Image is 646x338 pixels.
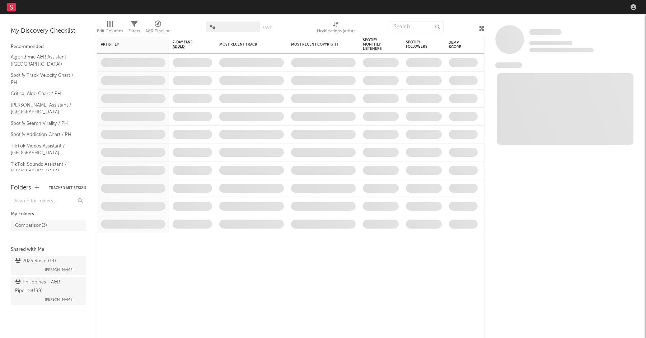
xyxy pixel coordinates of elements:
div: Shared with Me [11,245,86,254]
button: Tracked Artists(21) [49,186,86,190]
div: Filters [128,27,140,36]
a: TikTok Sounds Assistant / [GEOGRAPHIC_DATA] [11,160,79,175]
a: Some Artist [529,29,562,36]
div: Artist [101,42,155,47]
a: Critical Algo Chart / PH [11,90,79,98]
a: Spotify Search Virality / PH [11,119,79,127]
span: Tracking Since: [DATE] [529,41,572,45]
div: My Folders [11,210,86,219]
div: Recommended [11,43,86,51]
a: Philippines - A&R Pipeline(199)[PERSON_NAME] [11,277,86,305]
span: News Feed [495,62,522,68]
div: 2025 Roster ( 14 ) [15,257,56,266]
div: Spotify Monthly Listeners [363,38,388,51]
div: Notifications (Artist) [317,18,355,39]
div: Jump Score [449,41,467,49]
div: A&R Pipeline [145,18,170,39]
span: 7-Day Fans Added [173,40,201,49]
span: [PERSON_NAME] [45,266,74,274]
input: Search for folders... [11,196,86,206]
a: Spotify Addiction Chart / PH [11,131,79,139]
span: 0 fans last week [529,48,594,52]
a: Comparison(3) [11,220,86,231]
div: Most Recent Track [219,42,273,47]
span: [PERSON_NAME] [45,295,74,304]
div: My Discovery Checklist [11,27,86,36]
div: Most Recent Copyright [291,42,345,47]
div: Spotify Followers [406,40,431,49]
div: A&R Pipeline [145,27,170,36]
span: Some Artist [529,29,562,35]
div: Edit Columns [97,27,123,36]
div: Notifications (Artist) [317,27,355,36]
div: Edit Columns [97,18,123,39]
a: TikTok Videos Assistant / [GEOGRAPHIC_DATA] [11,142,79,157]
div: Comparison ( 3 ) [15,221,47,230]
a: 2025 Roster(14)[PERSON_NAME] [11,256,86,275]
div: Filters [128,18,140,39]
button: Save [262,26,272,30]
a: Spotify Track Velocity Chart / PH [11,71,79,86]
div: Folders [11,184,31,192]
a: [PERSON_NAME] Assistant / [GEOGRAPHIC_DATA] [11,101,79,116]
a: Algorithmic A&R Assistant ([GEOGRAPHIC_DATA]) [11,53,79,68]
div: Philippines - A&R Pipeline ( 199 ) [15,278,80,295]
input: Search... [390,22,444,32]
